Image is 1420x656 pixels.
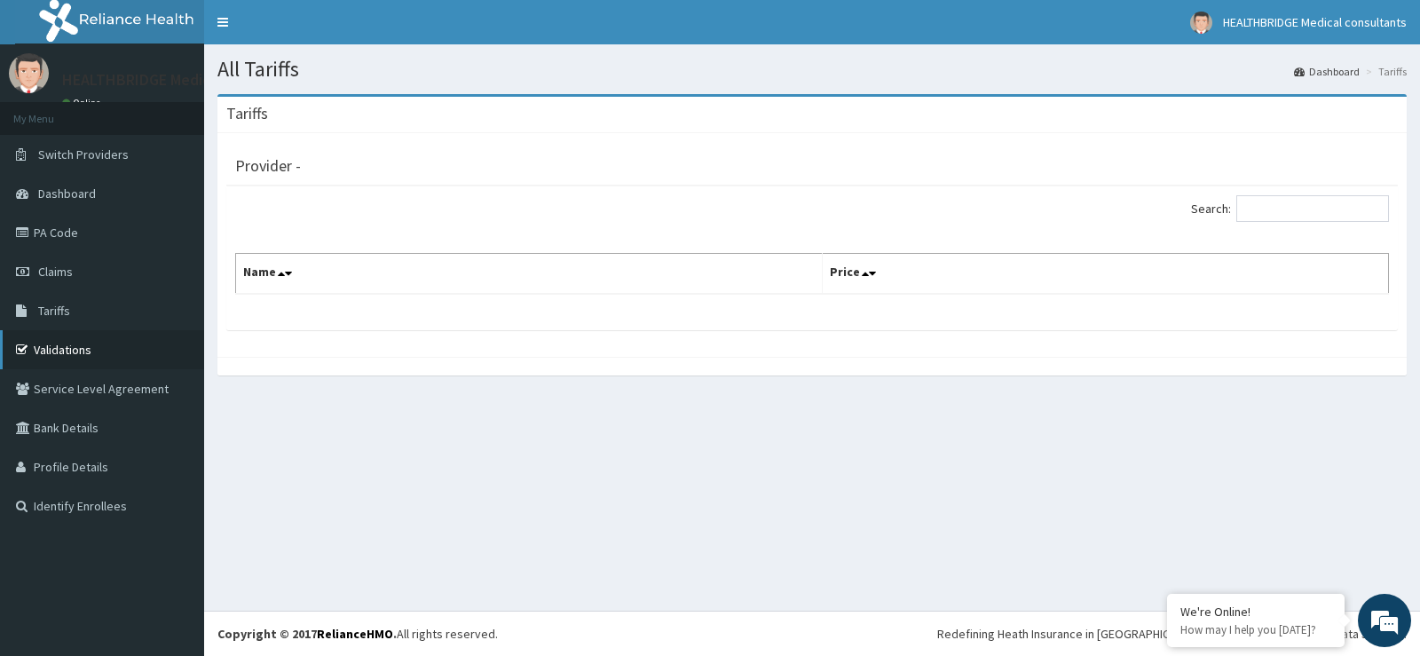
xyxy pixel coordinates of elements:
label: Search: [1191,195,1389,222]
img: User Image [1190,12,1212,34]
span: Dashboard [38,186,96,202]
span: Claims [38,264,73,280]
div: We're Online! [1180,604,1331,620]
h3: Provider - [235,158,301,174]
p: How may I help you today? [1180,622,1331,637]
span: HEALTHBRIDGE Medical consultants [1223,14,1407,30]
p: HEALTHBRIDGE Medical consultants [62,72,310,88]
h1: All Tariffs [217,58,1407,81]
span: Switch Providers [38,146,129,162]
th: Price [823,254,1389,295]
h3: Tariffs [226,106,268,122]
strong: Copyright © 2017 . [217,626,397,642]
div: Redefining Heath Insurance in [GEOGRAPHIC_DATA] using Telemedicine and Data Science! [937,625,1407,643]
li: Tariffs [1361,64,1407,79]
th: Name [236,254,823,295]
footer: All rights reserved. [204,611,1420,656]
a: Online [62,97,105,109]
span: Tariffs [38,303,70,319]
a: RelianceHMO [317,626,393,642]
a: Dashboard [1294,64,1360,79]
input: Search: [1236,195,1389,222]
img: User Image [9,53,49,93]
